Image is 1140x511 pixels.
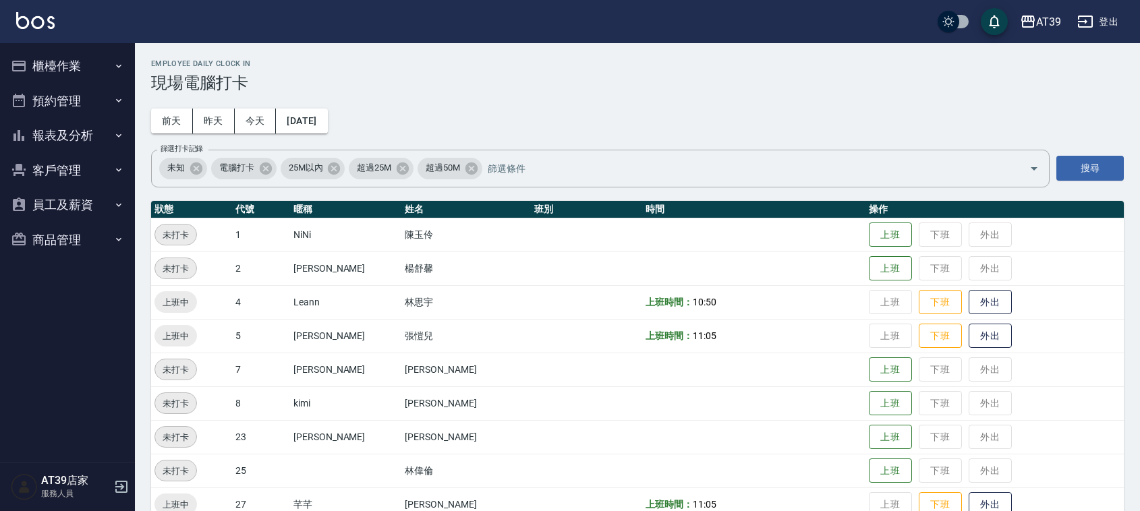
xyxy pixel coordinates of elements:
button: 今天 [235,109,277,133]
button: 下班 [919,290,962,315]
button: 登出 [1072,9,1124,34]
span: 未打卡 [155,262,196,276]
span: 上班中 [154,295,197,309]
span: 未打卡 [155,464,196,478]
button: AT39 [1015,8,1066,36]
span: 電腦打卡 [211,161,262,175]
td: 4 [232,285,290,319]
div: AT39 [1036,13,1061,30]
th: 暱稱 [290,201,401,218]
button: 昨天 [193,109,235,133]
td: 7 [232,353,290,386]
td: [PERSON_NAME] [290,420,401,454]
td: 5 [232,319,290,353]
td: NiNi [290,218,401,251]
button: save [981,8,1008,35]
label: 篩選打卡記錄 [161,144,203,154]
button: 員工及薪資 [5,187,130,222]
td: [PERSON_NAME] [290,353,401,386]
td: 楊舒馨 [401,251,531,285]
td: [PERSON_NAME] [401,420,531,454]
input: 篩選條件 [484,156,1006,180]
span: 超過50M [418,161,468,175]
h5: AT39店家 [41,474,110,487]
span: 未知 [159,161,193,175]
button: 前天 [151,109,193,133]
td: [PERSON_NAME] [401,386,531,420]
button: 客戶管理 [5,153,130,188]
span: 10:50 [693,297,716,307]
td: Leann [290,285,401,319]
h2: Employee Daily Clock In [151,59,1124,68]
button: 搜尋 [1056,156,1124,181]
div: 超過25M [349,158,414,179]
td: [PERSON_NAME] [290,319,401,353]
th: 代號 [232,201,290,218]
button: 下班 [919,324,962,349]
span: 未打卡 [155,363,196,377]
b: 上班時間： [646,297,693,307]
td: 8 [232,386,290,420]
td: 1 [232,218,290,251]
button: 外出 [969,324,1012,349]
span: 未打卡 [155,396,196,411]
h3: 現場電腦打卡 [151,73,1124,92]
th: 狀態 [151,201,232,218]
p: 服務人員 [41,487,110,500]
div: 25M以內 [281,158,345,179]
th: 姓名 [401,201,531,218]
th: 時間 [642,201,865,218]
button: 上班 [869,222,912,247]
td: 林偉倫 [401,454,531,487]
span: 未打卡 [155,228,196,242]
td: kimi [290,386,401,420]
button: 預約管理 [5,84,130,119]
span: 11:05 [693,499,716,510]
span: 未打卡 [155,430,196,444]
b: 上班時間： [646,330,693,341]
img: Person [11,473,38,500]
span: 11:05 [693,330,716,341]
button: [DATE] [276,109,327,133]
button: 上班 [869,458,912,483]
td: 林思宇 [401,285,531,319]
button: 櫃檯作業 [5,49,130,84]
span: 25M以內 [281,161,331,175]
div: 未知 [159,158,207,179]
button: 上班 [869,357,912,382]
td: [PERSON_NAME] [401,353,531,386]
td: [PERSON_NAME] [290,251,401,285]
button: 上班 [869,425,912,450]
button: 上班 [869,391,912,416]
div: 超過50M [418,158,482,179]
td: 2 [232,251,290,285]
div: 電腦打卡 [211,158,277,179]
td: 23 [232,420,290,454]
button: Open [1023,158,1045,179]
b: 上班時間： [646,499,693,510]
th: 操作 [865,201,1124,218]
img: Logo [16,12,55,29]
span: 超過25M [349,161,399,175]
td: 25 [232,454,290,487]
button: 報表及分析 [5,118,130,153]
button: 上班 [869,256,912,281]
button: 外出 [969,290,1012,315]
th: 班別 [531,201,642,218]
td: 張愷兒 [401,319,531,353]
span: 上班中 [154,329,197,343]
button: 商品管理 [5,222,130,258]
td: 陳玉伶 [401,218,531,251]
